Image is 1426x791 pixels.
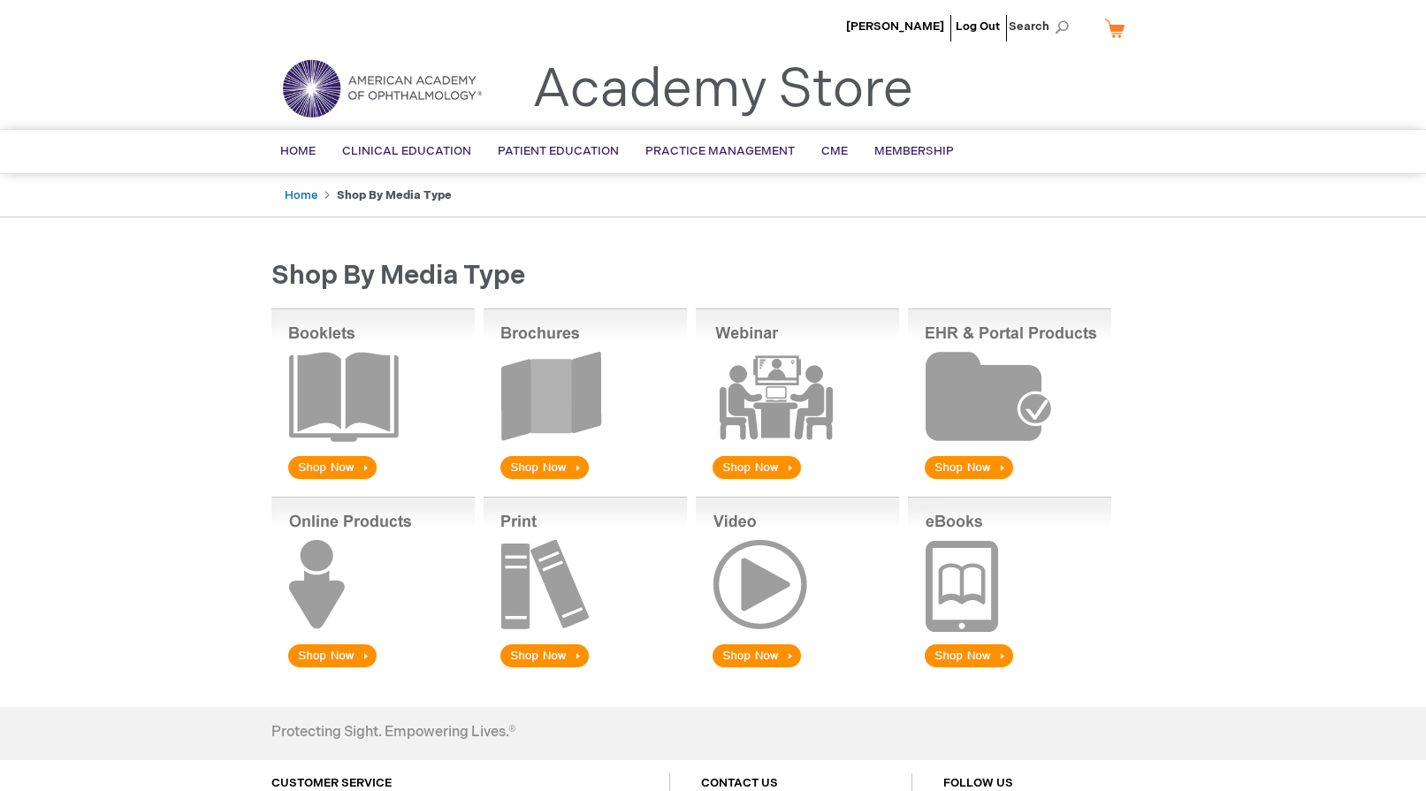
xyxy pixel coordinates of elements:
span: Shop by Media Type [271,260,525,292]
span: Home [280,144,316,158]
span: Practice Management [645,144,795,158]
a: [PERSON_NAME] [846,19,944,34]
a: Print [484,659,687,674]
a: FOLLOW US [943,776,1013,790]
img: Online [271,497,475,671]
img: Webinar [696,308,899,483]
a: Log Out [956,19,1000,34]
a: eBook [908,659,1111,674]
img: Print [484,497,687,671]
span: Search [1009,9,1076,44]
a: EHR & Portal Products [908,471,1111,486]
span: Membership [874,144,954,158]
a: Brochures [484,471,687,486]
img: EHR & Portal Products [908,308,1111,483]
span: Clinical Education [342,144,471,158]
a: CONTACT US [701,776,778,790]
a: CUSTOMER SERVICE [271,776,392,790]
img: Brochures [484,308,687,483]
a: Booklets [271,471,475,486]
h4: Protecting Sight. Empowering Lives.® [271,725,515,741]
span: CME [821,144,848,158]
a: Video [696,659,899,674]
span: Patient Education [498,144,619,158]
strong: Shop by Media Type [337,188,452,202]
a: Academy Store [532,58,913,122]
a: Webinar [696,471,899,486]
img: Booklets [271,308,475,483]
img: eBook [908,497,1111,671]
img: Video [696,497,899,671]
a: Home [285,188,317,202]
a: Online Products [271,659,475,674]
